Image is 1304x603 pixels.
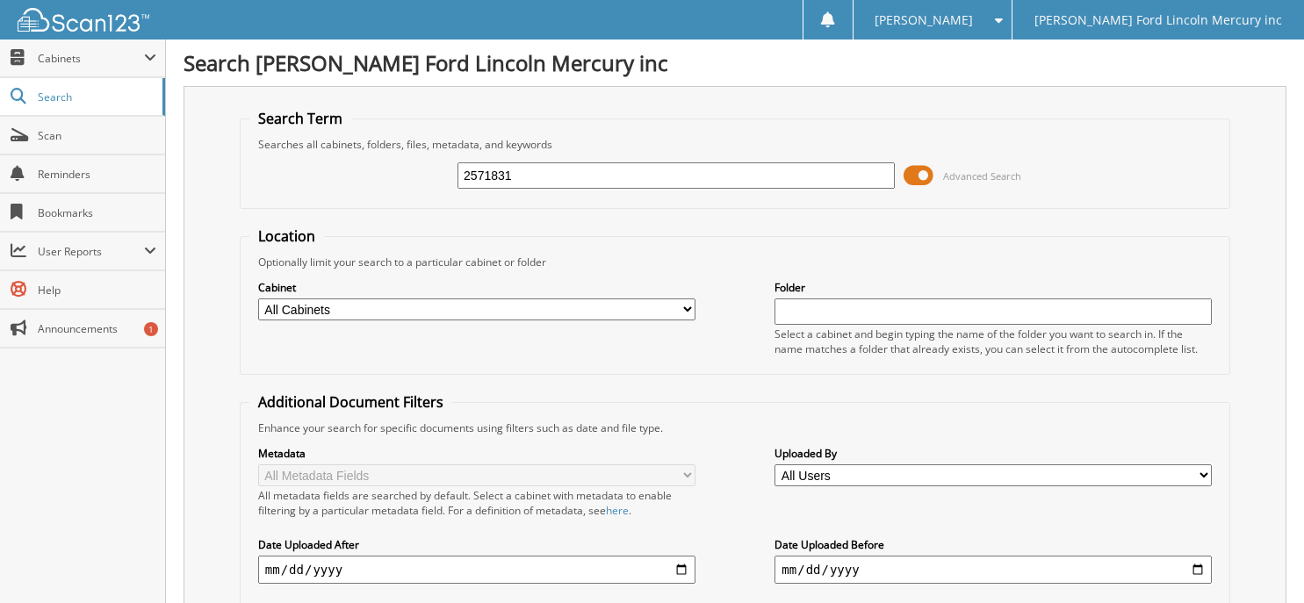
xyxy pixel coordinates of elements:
[606,503,629,518] a: here
[258,446,695,461] label: Metadata
[774,556,1212,584] input: end
[774,327,1212,356] div: Select a cabinet and begin typing the name of the folder you want to search in. If the name match...
[258,488,695,518] div: All metadata fields are searched by default. Select a cabinet with metadata to enable filtering b...
[258,537,695,552] label: Date Uploaded After
[943,169,1021,183] span: Advanced Search
[1034,15,1282,25] span: [PERSON_NAME] Ford Lincoln Mercury inc
[144,322,158,336] div: 1
[774,537,1212,552] label: Date Uploaded Before
[875,15,973,25] span: [PERSON_NAME]
[774,280,1212,295] label: Folder
[249,109,351,128] legend: Search Term
[38,51,144,66] span: Cabinets
[249,392,452,412] legend: Additional Document Filters
[258,280,695,295] label: Cabinet
[774,446,1212,461] label: Uploaded By
[38,283,156,298] span: Help
[38,128,156,143] span: Scan
[258,556,695,584] input: start
[249,137,1221,152] div: Searches all cabinets, folders, files, metadata, and keywords
[1216,519,1304,603] iframe: Chat Widget
[38,90,154,104] span: Search
[249,255,1221,269] div: Optionally limit your search to a particular cabinet or folder
[38,244,144,259] span: User Reports
[184,48,1286,77] h1: Search [PERSON_NAME] Ford Lincoln Mercury inc
[18,8,149,32] img: scan123-logo-white.svg
[38,167,156,182] span: Reminders
[249,420,1221,435] div: Enhance your search for specific documents using filters such as date and file type.
[249,226,324,246] legend: Location
[38,205,156,220] span: Bookmarks
[38,321,156,336] span: Announcements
